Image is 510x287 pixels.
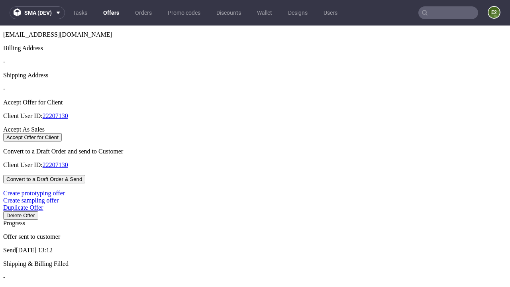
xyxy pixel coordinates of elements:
[43,87,68,94] a: 22207130
[3,186,38,194] input: Delete Offer
[252,6,277,19] a: Wallet
[43,136,68,143] a: 22207130
[3,171,59,178] a: Create sampling offer
[3,19,507,26] div: Billing Address
[24,10,52,16] span: sma (dev)
[3,100,507,108] div: Accept As Sales
[3,235,507,242] p: Shipping & Billing Filled
[130,6,157,19] a: Orders
[3,108,62,116] button: Accept Offer for Client
[3,194,507,201] div: Progress
[3,149,85,158] input: Convert to a Draft Order & Send
[212,6,246,19] a: Discounts
[3,73,507,81] div: Accept Offer for Client
[163,6,205,19] a: Promo codes
[3,6,112,12] span: [EMAIL_ADDRESS][DOMAIN_NAME]
[3,122,507,130] div: Convert to a Draft Order and send to Customer
[68,6,92,19] a: Tasks
[16,221,53,228] span: [DATE] 13:12
[98,6,124,19] a: Offers
[3,46,507,53] div: Shipping Address
[283,6,312,19] a: Designs
[488,7,500,18] figcaption: e2
[10,6,65,19] button: sma (dev)
[319,6,342,19] a: Users
[3,179,43,185] a: Duplicate Offer
[3,33,5,39] span: -
[3,136,507,143] p: Client User ID:
[3,164,65,171] a: Create prototyping offer
[3,248,507,256] p: -
[3,208,507,215] p: Offer sent to customer
[3,87,507,94] p: Client User ID:
[3,221,507,228] p: Send
[3,60,5,67] span: -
